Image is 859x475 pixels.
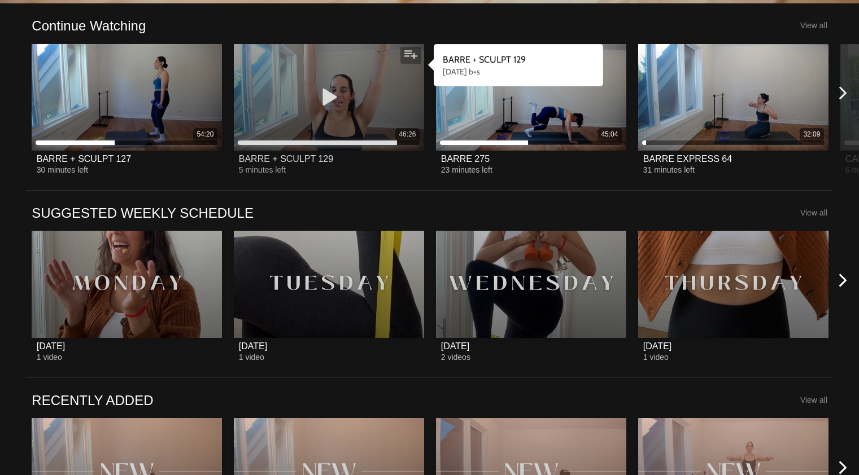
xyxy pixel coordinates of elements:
[239,165,420,174] div: 5 minutes left
[800,208,827,217] a: View all
[803,130,820,139] div: 32:09
[234,231,424,361] a: TUESDAY[DATE]1 video
[441,341,469,351] div: [DATE]
[800,395,827,404] a: View all
[638,44,829,174] a: BARRE EXPRESS 6432:09BARRE EXPRESS 6431 minutes left
[37,153,131,164] div: BARRE + SCULPT 127
[239,153,333,164] div: BARRE + SCULPT 129
[32,204,254,222] a: SUGGESTED WEEKLY SCHEDULE
[601,130,618,139] div: 45:04
[441,353,470,362] span: 2 videos
[441,153,490,164] div: BARRE 275
[643,341,671,351] div: [DATE]
[32,17,146,34] a: Continue Watching
[32,392,153,409] a: RECENTLY ADDED
[32,231,222,361] a: MONDAY[DATE]1 video
[436,231,626,361] a: WEDNESDAY[DATE]2 videos
[441,165,622,174] div: 23 minutes left
[800,21,827,30] a: View all
[37,353,62,362] span: 1 video
[638,231,829,361] a: THURSDAY[DATE]1 video
[37,341,65,351] div: [DATE]
[32,44,222,174] a: BARRE + SCULPT 12754:20BARRE + SCULPT 12730 minutes left
[443,54,526,65] strong: BARRE + SCULPT 129
[399,130,416,139] div: 46:26
[436,44,626,174] a: BARRE 27545:04BARRE 27523 minutes left
[234,44,424,174] a: BARRE + SCULPT 12946:26BARRE + SCULPT 1295 minutes left
[37,165,217,174] div: 30 minutes left
[400,47,421,64] button: Add to my list
[643,165,824,174] div: 31 minutes left
[239,353,264,362] span: 1 video
[239,341,267,351] div: [DATE]
[443,66,594,77] div: [DATE] b+s
[197,130,213,139] div: 54:20
[643,153,732,164] div: BARRE EXPRESS 64
[643,353,669,362] span: 1 video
